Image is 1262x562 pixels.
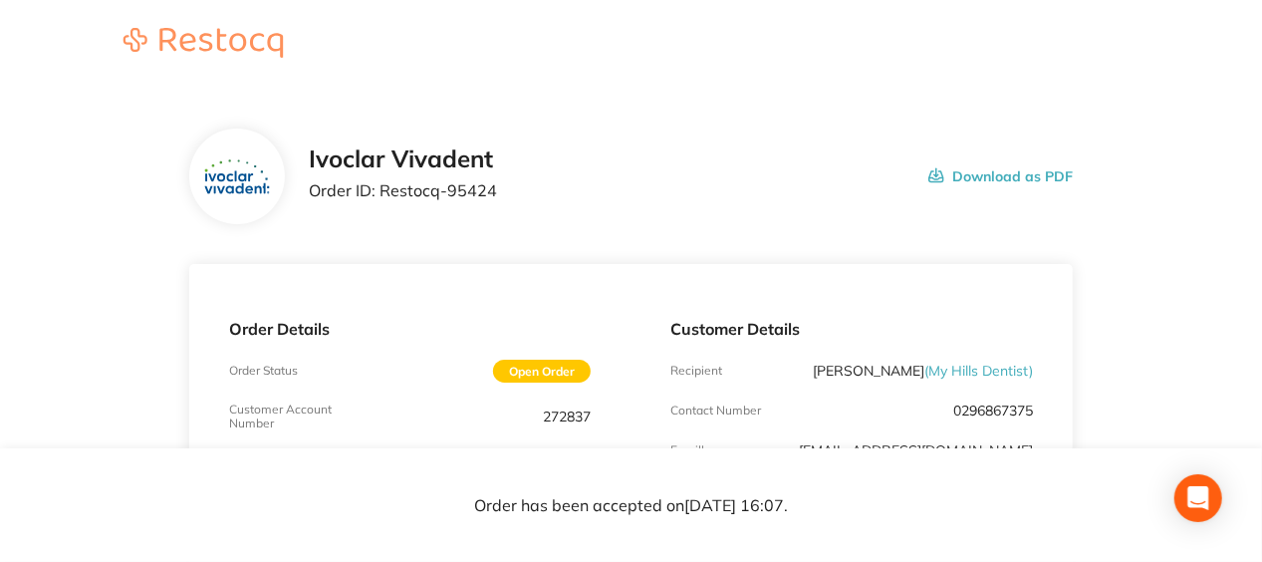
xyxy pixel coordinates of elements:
[953,403,1033,419] p: 0296867375
[309,145,497,173] h2: Ivoclar Vivadent
[670,443,704,457] p: Emaill
[493,360,591,383] span: Open Order
[229,403,350,430] p: Customer Account Number
[229,364,298,378] p: Order Status
[670,364,722,378] p: Recipient
[924,362,1033,380] span: ( My Hills Dentist )
[799,441,1033,459] a: [EMAIL_ADDRESS][DOMAIN_NAME]
[309,181,497,199] p: Order ID: Restocq- 95424
[928,145,1073,207] button: Download as PDF
[229,320,591,338] p: Order Details
[543,409,591,424] p: 272837
[1174,474,1222,522] div: Open Intercom Messenger
[104,28,303,61] a: Restocq logo
[670,404,761,418] p: Contact Number
[670,320,1032,338] p: Customer Details
[474,496,788,514] p: Order has been accepted on [DATE] 16:07 .
[104,28,303,58] img: Restocq logo
[813,363,1033,379] p: [PERSON_NAME]
[204,159,269,194] img: ZTZpajdpOQ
